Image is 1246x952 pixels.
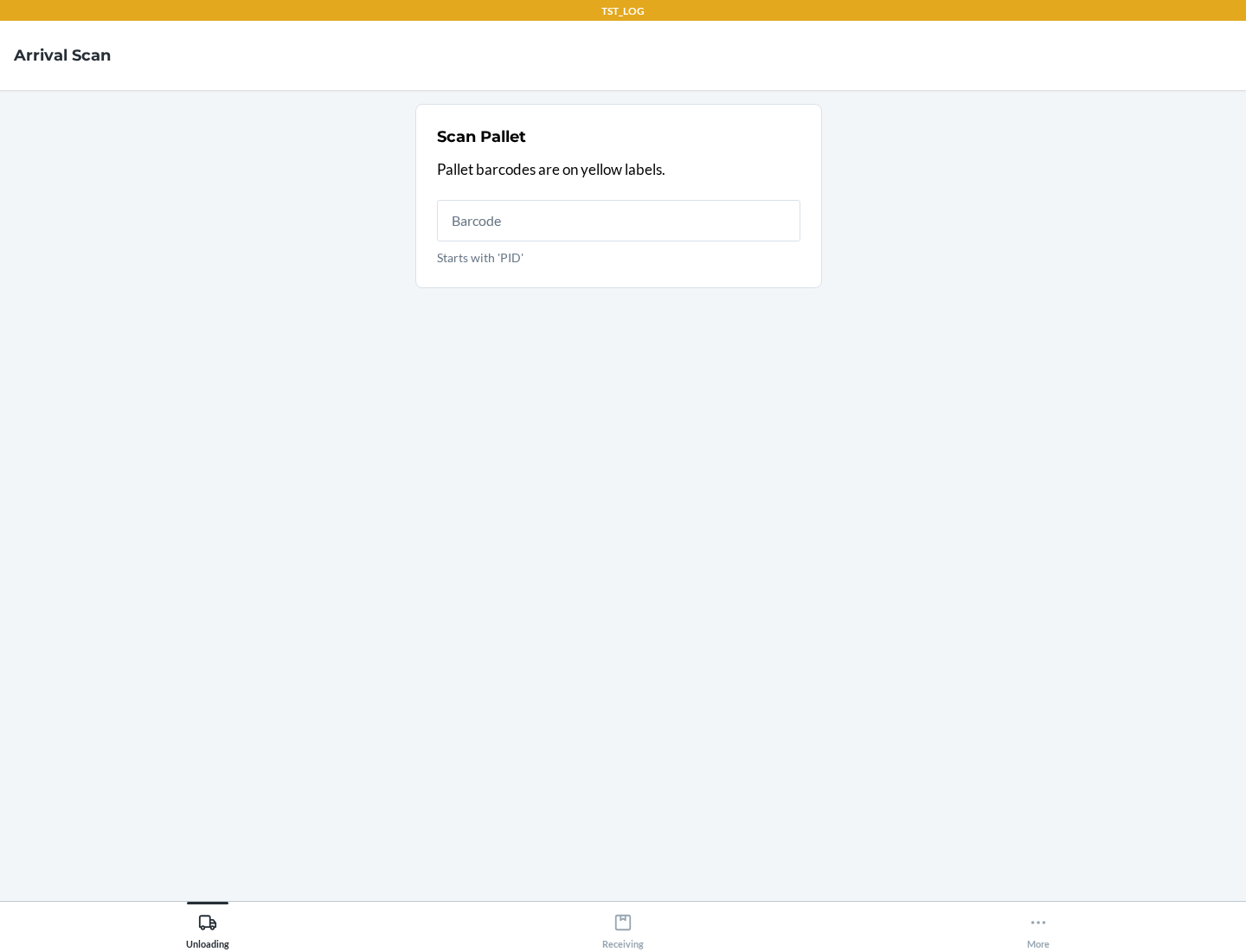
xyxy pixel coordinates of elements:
p: Pallet barcodes are on yellow labels. [437,158,800,181]
h4: Arrival Scan [14,44,111,67]
button: Receiving [415,902,831,949]
p: TST_LOG [601,3,645,19]
p: Starts with 'PID' [437,248,800,267]
div: More [1027,906,1050,949]
div: Receiving [602,906,644,949]
h2: Scan Pallet [437,125,526,148]
div: Unloading [186,906,229,949]
input: Starts with 'PID' [437,200,800,241]
button: More [831,902,1246,949]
